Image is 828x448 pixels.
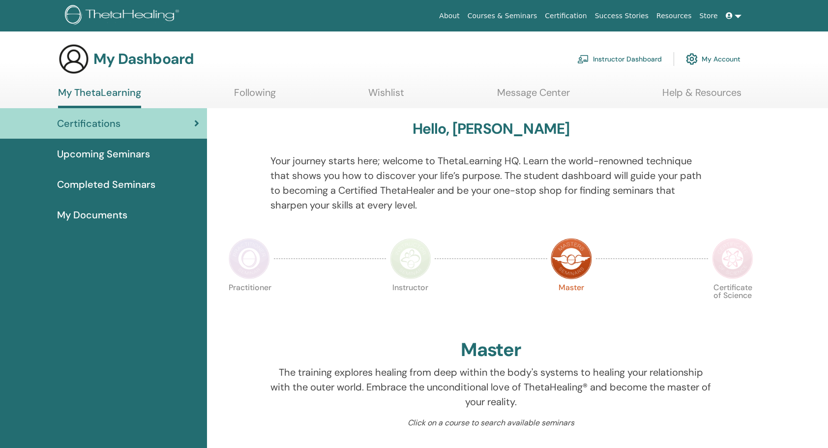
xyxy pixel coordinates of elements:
img: Instructor [390,238,431,279]
p: Click on a course to search available seminars [270,417,711,429]
p: Master [551,284,592,325]
span: Completed Seminars [57,177,155,192]
a: Instructor Dashboard [577,48,662,70]
a: Resources [652,7,696,25]
a: About [435,7,463,25]
a: My ThetaLearning [58,87,141,108]
h3: Hello, [PERSON_NAME] [413,120,570,138]
span: My Documents [57,208,127,222]
p: Certificate of Science [712,284,753,325]
span: Certifications [57,116,120,131]
a: Help & Resources [662,87,741,106]
a: Store [696,7,722,25]
a: My Account [686,48,740,70]
img: generic-user-icon.jpg [58,43,89,75]
p: Your journey starts here; welcome to ThetaLearning HQ. Learn the world-renowned technique that sh... [270,153,711,212]
img: logo.png [65,5,182,27]
a: Following [234,87,276,106]
p: Instructor [390,284,431,325]
img: Master [551,238,592,279]
span: Upcoming Seminars [57,147,150,161]
a: Wishlist [368,87,404,106]
p: Practitioner [229,284,270,325]
img: cog.svg [686,51,698,67]
a: Message Center [497,87,570,106]
h3: My Dashboard [93,50,194,68]
h2: Master [461,339,522,361]
a: Certification [541,7,591,25]
img: chalkboard-teacher.svg [577,55,589,63]
img: Certificate of Science [712,238,753,279]
a: Success Stories [591,7,652,25]
img: Practitioner [229,238,270,279]
p: The training explores healing from deep within the body's systems to healing your relationship wi... [270,365,711,409]
a: Courses & Seminars [464,7,541,25]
